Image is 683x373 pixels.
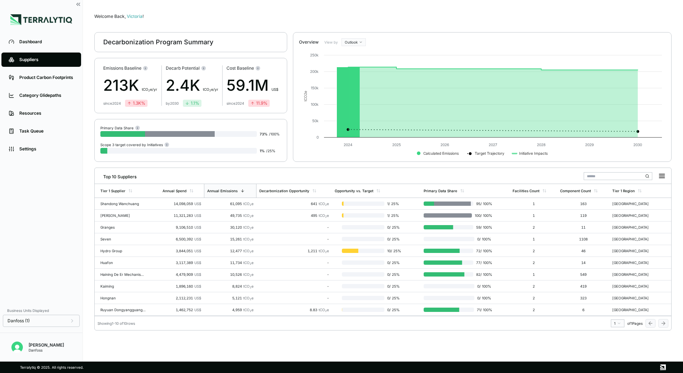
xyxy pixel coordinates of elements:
[250,298,251,301] sub: 2
[185,100,199,106] div: 1.1 %
[473,272,492,277] span: 82 / 100 %
[100,284,146,288] div: Kaiming
[103,38,213,46] div: Decarbonization Program Summary
[207,308,254,312] div: 4,959
[100,249,146,253] div: Hydro Group
[513,225,554,229] div: 2
[127,100,145,106] div: 1.3K %
[303,93,308,95] tspan: 2
[612,213,658,218] div: [GEOGRAPHIC_DATA]
[513,189,539,193] div: Facilities Count
[100,296,146,300] div: Hongnan
[475,151,504,156] text: Target Trajectory
[612,296,658,300] div: [GEOGRAPHIC_DATA]
[424,189,457,193] div: Primary Data Share
[513,260,554,265] div: 2
[513,213,554,218] div: 1
[473,249,492,253] span: 72 / 100 %
[163,249,201,253] div: 3,844,051
[163,260,201,265] div: 3,117,389
[384,260,403,265] span: 0 / 25 %
[243,237,254,241] span: tCO e
[163,308,201,312] div: 1,462,752
[325,215,327,218] sub: 2
[384,237,403,241] span: 0 / 25 %
[243,249,254,253] span: tCO e
[163,284,201,288] div: 1,896,160
[344,143,353,147] text: 2024
[207,213,254,218] div: 49,735
[537,143,545,147] text: 2028
[127,14,144,19] span: Victoria
[633,143,642,147] text: 2030
[19,39,74,45] div: Dashboard
[319,202,329,206] span: tCO e
[384,249,403,253] span: 10 / 25 %
[310,69,319,74] text: 200k
[560,202,607,206] div: 163
[259,189,309,193] div: Decarbonization Opportunity
[474,284,492,288] span: 0 / 100 %
[98,171,136,180] div: Top 10 Suppliers
[19,93,74,98] div: Category Glidepaths
[19,57,74,63] div: Suppliers
[473,225,492,229] span: 59 / 100 %
[513,272,554,277] div: 1
[612,284,658,288] div: [GEOGRAPHIC_DATA]
[194,225,201,229] span: US$
[474,308,492,312] span: 71 / 100 %
[98,321,135,325] div: Showing 1 - 10 of 10 rows
[474,296,492,300] span: 0 / 100 %
[473,260,492,265] span: 77 / 100 %
[148,89,150,92] sub: 2
[250,227,251,230] sub: 2
[250,215,251,218] sub: 2
[612,272,658,277] div: [GEOGRAPHIC_DATA]
[513,237,554,241] div: 1
[207,296,254,300] div: 5,121
[163,202,201,206] div: 14,098,059
[194,296,201,300] span: US$
[103,65,157,71] div: Emissions Baseline
[319,213,329,218] span: tCO e
[259,225,329,229] div: -
[207,225,254,229] div: 30,120
[316,135,319,139] text: 0
[9,339,26,356] button: Open user button
[560,189,591,193] div: Component Count
[243,272,254,277] span: tCO e
[513,284,554,288] div: 2
[489,143,497,147] text: 2027
[19,75,74,80] div: Product Carbon Footprints
[384,296,403,300] span: 0 / 25 %
[250,309,251,313] sub: 2
[166,65,218,71] div: Decarb Potential
[250,203,251,207] sub: 2
[194,202,201,206] span: US$
[560,272,607,277] div: 549
[260,149,265,153] span: 1 %
[166,101,179,105] div: by 2030
[19,110,74,116] div: Resources
[163,225,201,229] div: 9,106,510
[472,213,492,218] span: 100 / 100 %
[560,296,607,300] div: 323
[513,308,554,312] div: 2
[100,237,146,241] div: Seven
[324,40,339,44] label: View by
[423,151,459,155] text: Calculated Emissions
[100,272,146,277] div: Haining De Er Mechanism Manufacture
[259,272,329,277] div: -
[3,306,80,315] div: Business Units Displayed
[560,260,607,265] div: 14
[100,213,146,218] div: [PERSON_NAME]
[384,272,403,277] span: 0 / 25 %
[303,91,308,101] text: tCO e
[259,260,329,265] div: -
[103,74,157,97] div: 213K
[474,237,492,241] span: 0 / 100 %
[194,260,201,265] span: US$
[250,100,268,106] div: 11.9 %
[513,202,554,206] div: 1
[100,142,169,147] div: Scope 3 target covered by Initiatives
